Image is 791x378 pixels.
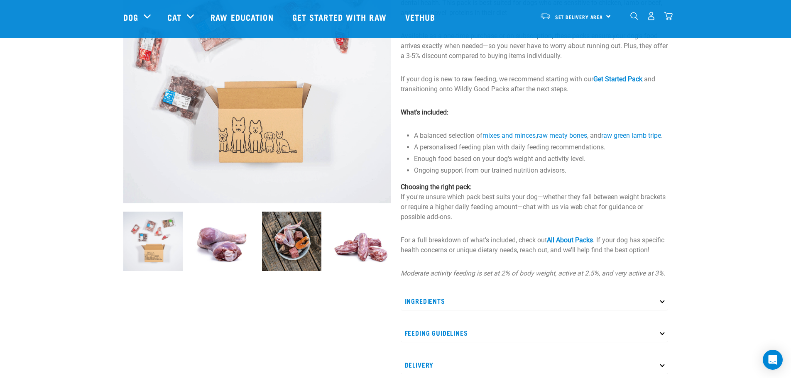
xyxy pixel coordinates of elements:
[401,324,668,342] p: Feeding Guidelines
[414,166,668,176] li: Ongoing support from our trained nutrition advisors.
[601,132,661,139] a: raw green lamb tripe
[647,12,656,20] img: user.png
[593,75,642,83] a: Get Started Pack
[401,108,448,116] strong: What’s included:
[537,132,587,139] a: raw meaty bones
[202,0,284,34] a: Raw Education
[482,132,536,139] a: mixes and minces
[262,212,321,271] img: Assortment of Raw Essentials Ingredients Including, Salmon Fillet, Cubed Beef And Tripe, Turkey W...
[540,12,551,20] img: van-moving.png
[401,235,668,255] p: For a full breakdown of what's included, check out . If your dog has specific health concerns or ...
[401,182,668,222] p: If you're unsure which pack best suits your dog—whether they fall between weight brackets or requ...
[763,350,783,370] div: Open Intercom Messenger
[123,212,183,271] img: Dog Novel 0 2sec
[401,31,668,61] p: Available as a one-time purchase or on subscription, these packs ensure your dog’s food arrives e...
[630,12,638,20] img: home-icon-1@2x.png
[414,154,668,164] li: Enough food based on your dog’s weight and activity level.
[401,356,668,374] p: Delivery
[547,236,593,244] a: All About Packs
[401,74,668,94] p: If your dog is new to raw feeding, we recommend starting with our and transitioning onto Wildly G...
[401,292,668,310] p: Ingredients
[193,212,252,271] img: 1253 Turkey Drums 01
[414,131,668,141] li: A balanced selection of , , and .
[401,269,665,277] em: Moderate activity feeding is set at 2% of body weight, active at 2.5%, and very active at 3%.
[284,0,397,34] a: Get started with Raw
[123,11,138,23] a: Dog
[331,212,391,271] img: Pile Of Duck Necks For Pets
[664,12,673,20] img: home-icon@2x.png
[555,15,603,18] span: Set Delivery Area
[414,142,668,152] li: A personalised feeding plan with daily feeding recommendations.
[401,183,472,191] strong: Choosing the right pack:
[397,0,446,34] a: Vethub
[167,11,181,23] a: Cat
